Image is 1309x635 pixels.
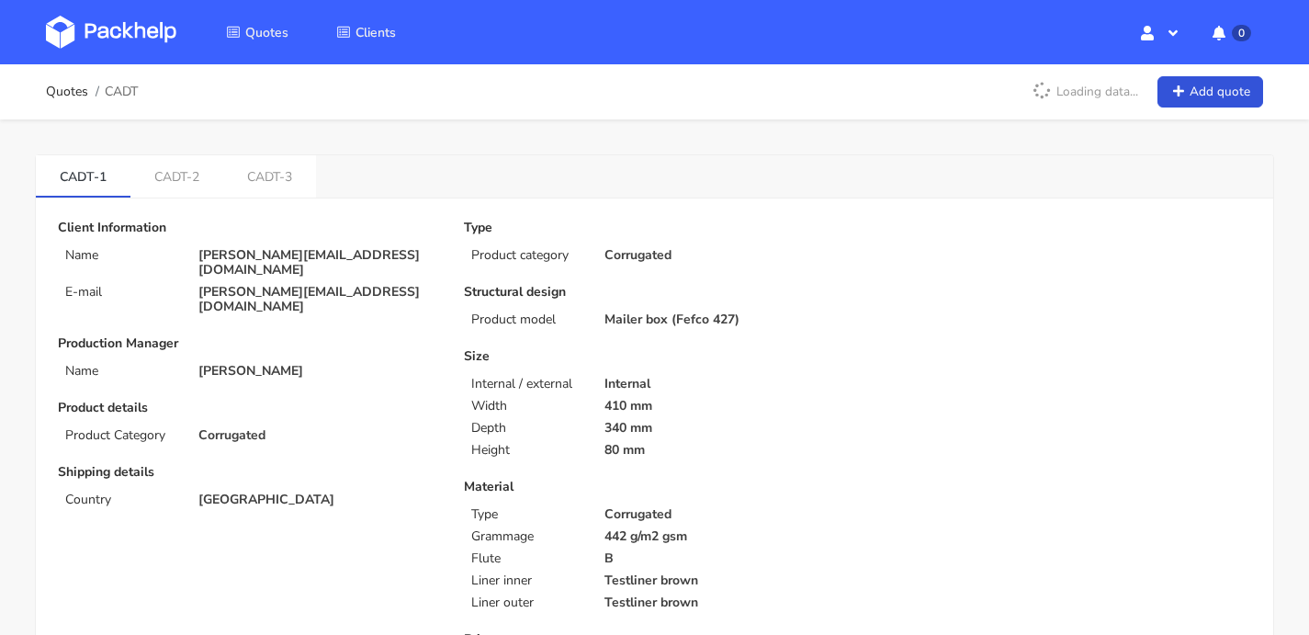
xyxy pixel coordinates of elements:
[464,285,844,300] p: Structural design
[604,551,845,566] p: B
[198,428,439,443] p: Corrugated
[471,595,582,610] p: Liner outer
[58,401,438,415] p: Product details
[471,312,582,327] p: Product model
[46,74,138,110] nav: breadcrumb
[58,465,438,480] p: Shipping details
[65,285,176,300] p: E-mail
[314,16,418,49] a: Clients
[223,155,316,196] a: CADT-3
[604,377,845,391] p: Internal
[198,493,439,507] p: [GEOGRAPHIC_DATA]
[355,24,396,41] span: Clients
[604,595,845,610] p: Testliner brown
[471,529,582,544] p: Grammage
[471,399,582,414] p: Width
[471,573,582,588] p: Liner inner
[1023,76,1147,108] p: Loading data...
[604,248,845,263] p: Corrugated
[198,285,439,314] p: [PERSON_NAME][EMAIL_ADDRESS][DOMAIN_NAME]
[1232,25,1251,41] span: 0
[1198,16,1263,49] button: 0
[604,443,845,458] p: 80 mm
[58,221,438,235] p: Client Information
[46,16,176,49] img: Dashboard
[471,248,582,263] p: Product category
[65,364,176,379] p: Name
[604,529,845,544] p: 442 g/m2 gsm
[471,551,582,566] p: Flute
[58,336,438,351] p: Production Manager
[604,399,845,414] p: 410 mm
[130,155,223,196] a: CADT-2
[1157,76,1263,108] a: Add quote
[105,85,138,99] span: CADT
[604,507,845,522] p: Corrugated
[471,443,582,458] p: Height
[604,312,845,327] p: Mailer box (Fefco 427)
[245,24,288,41] span: Quotes
[464,349,844,364] p: Size
[464,480,844,494] p: Material
[65,428,176,443] p: Product Category
[471,507,582,522] p: Type
[65,248,176,263] p: Name
[471,421,582,436] p: Depth
[46,85,88,99] a: Quotes
[471,377,582,391] p: Internal / external
[36,155,130,196] a: CADT-1
[604,573,845,588] p: Testliner brown
[198,248,439,278] p: [PERSON_NAME][EMAIL_ADDRESS][DOMAIN_NAME]
[198,364,439,379] p: [PERSON_NAME]
[204,16,310,49] a: Quotes
[464,221,844,235] p: Type
[65,493,176,507] p: Country
[604,421,845,436] p: 340 mm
